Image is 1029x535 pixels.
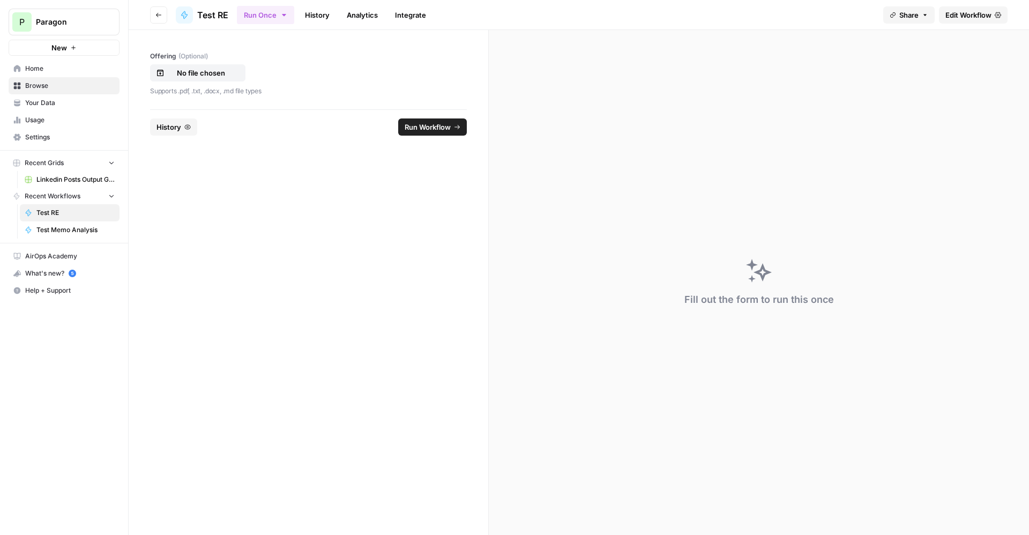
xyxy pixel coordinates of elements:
text: 5 [71,271,73,276]
label: Offering [150,51,467,61]
button: Share [883,6,935,24]
span: P [19,16,25,28]
span: Test RE [36,208,115,218]
span: Linkedin Posts Output Grid [36,175,115,184]
button: Help + Support [9,282,120,299]
a: Home [9,60,120,77]
span: Test Memo Analysis [36,225,115,235]
button: Run Once [237,6,294,24]
span: Share [899,10,919,20]
button: Recent Grids [9,155,120,171]
span: Help + Support [25,286,115,295]
span: Recent Grids [25,158,64,168]
span: Run Workflow [405,122,451,132]
button: Workspace: Paragon [9,9,120,35]
a: 5 [69,270,76,277]
button: Run Workflow [398,118,467,136]
span: Edit Workflow [945,10,991,20]
span: Paragon [36,17,101,27]
span: AirOps Academy [25,251,115,261]
a: Usage [9,112,120,129]
span: History [156,122,181,132]
span: Usage [25,115,115,125]
span: New [51,42,67,53]
div: What's new? [9,265,119,281]
span: Browse [25,81,115,91]
a: Edit Workflow [939,6,1008,24]
a: Test RE [176,6,228,24]
button: Recent Workflows [9,188,120,204]
span: Home [25,64,115,73]
a: Browse [9,77,120,94]
button: No file chosen [150,64,245,81]
a: Linkedin Posts Output Grid [20,171,120,188]
a: Your Data [9,94,120,112]
p: No file chosen [167,68,235,78]
a: Test Memo Analysis [20,221,120,239]
button: New [9,40,120,56]
a: Settings [9,129,120,146]
span: Recent Workflows [25,191,80,201]
a: Test RE [20,204,120,221]
span: Test RE [197,9,228,21]
a: Analytics [340,6,384,24]
a: Integrate [389,6,433,24]
p: Supports .pdf, .txt, .docx, .md file types [150,86,467,96]
a: History [299,6,336,24]
span: Your Data [25,98,115,108]
span: (Optional) [178,51,208,61]
button: What's new? 5 [9,265,120,282]
button: History [150,118,197,136]
span: Settings [25,132,115,142]
a: AirOps Academy [9,248,120,265]
div: Fill out the form to run this once [684,292,834,307]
